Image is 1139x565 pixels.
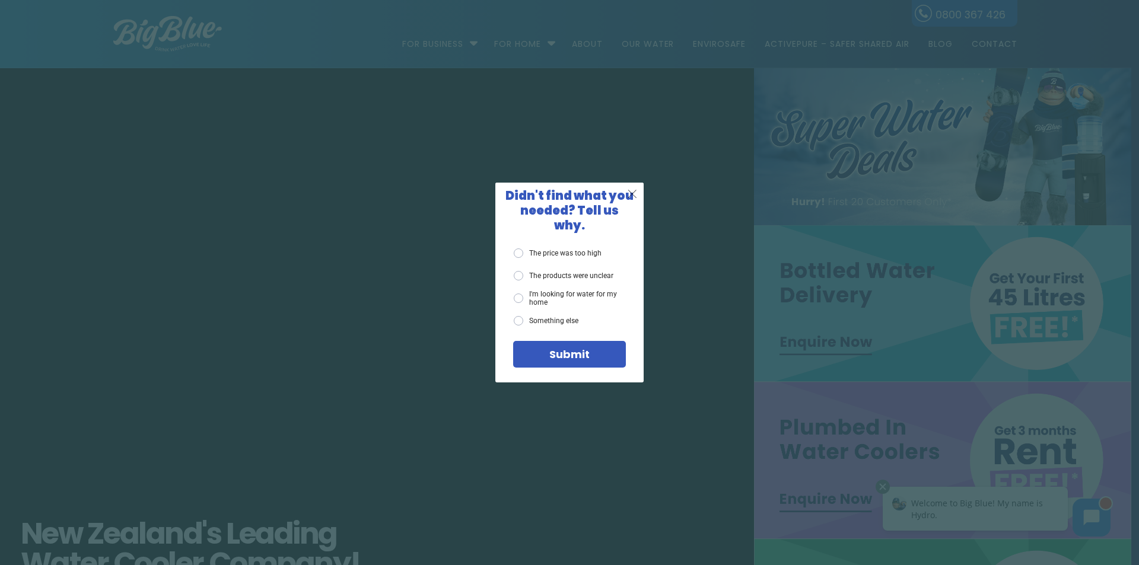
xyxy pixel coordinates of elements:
span: Welcome to Big Blue! My name is Hydro. [41,20,173,43]
label: I'm looking for water for my home [514,290,626,307]
label: Something else [514,316,578,325]
label: The products were unclear [514,271,613,280]
span: Didn't find what you needed? Tell us why. [505,187,634,234]
span: X [627,186,638,201]
span: Submit [549,347,590,362]
label: The price was too high [514,248,602,258]
img: Avatar [22,19,36,33]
